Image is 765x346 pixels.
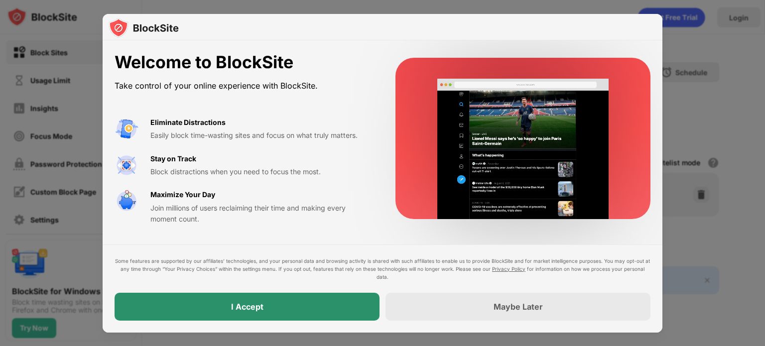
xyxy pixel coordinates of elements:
div: Eliminate Distractions [150,117,226,128]
div: Welcome to BlockSite [115,52,372,73]
a: Privacy Policy [492,266,525,272]
div: Easily block time-wasting sites and focus on what truly matters. [150,130,372,141]
div: Some features are supported by our affiliates’ technologies, and your personal data and browsing ... [115,257,650,281]
div: Take control of your online experience with BlockSite. [115,79,372,93]
img: value-safe-time.svg [115,189,138,213]
div: Block distractions when you need to focus the most. [150,166,372,177]
div: I Accept [231,302,263,312]
div: Stay on Track [150,153,196,164]
div: Maximize Your Day [150,189,215,200]
div: Maybe Later [494,302,543,312]
div: Join millions of users reclaiming their time and making every moment count. [150,203,372,225]
img: value-avoid-distractions.svg [115,117,138,141]
img: value-focus.svg [115,153,138,177]
img: logo-blocksite.svg [109,18,179,38]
